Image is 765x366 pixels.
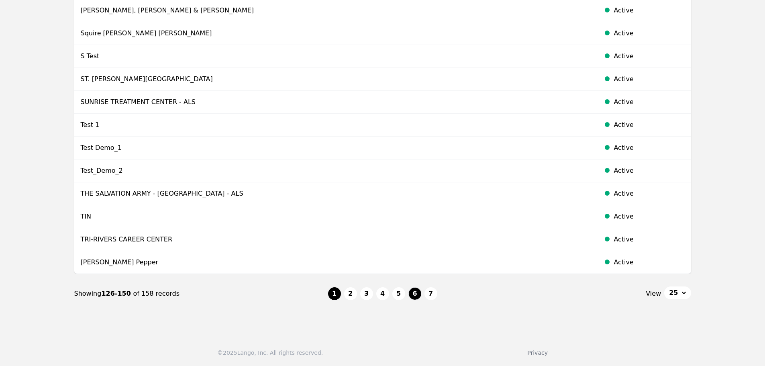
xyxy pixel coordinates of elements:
div: Active [614,29,684,38]
button: 2 [344,287,357,300]
div: © 2025 Lango, Inc. All rights reserved. [217,349,323,357]
td: TRI-RIVERS CAREER CENTER [74,228,595,251]
span: View [646,289,661,299]
nav: Page navigation [74,274,691,313]
button: 1 [328,287,341,300]
div: Active [614,74,684,84]
td: TIN [74,205,595,228]
button: 3 [360,287,373,300]
div: Active [614,51,684,61]
div: Active [614,212,684,221]
a: Privacy [527,350,548,356]
span: 25 [669,288,678,298]
td: Squire [PERSON_NAME] [PERSON_NAME] [74,22,595,45]
div: Active [614,143,684,153]
div: Active [614,166,684,176]
td: Test_Demo_2 [74,159,595,182]
div: Active [614,97,684,107]
td: [PERSON_NAME] Pepper [74,251,595,274]
td: Test 1 [74,114,595,137]
div: Active [614,120,684,130]
div: Showing of 158 records [74,289,328,299]
div: Active [614,6,684,15]
div: Active [614,189,684,198]
button: 25 [664,286,691,299]
td: SUNRISE TREATMENT CENTER - ALS [74,91,595,114]
td: THE SALVATION ARMY - [GEOGRAPHIC_DATA] - ALS [74,182,595,205]
div: Active [614,258,684,267]
button: 5 [392,287,405,300]
button: 7 [424,287,437,300]
span: 126-150 [101,290,133,297]
td: S Test [74,45,595,68]
div: Active [614,235,684,244]
td: Test Demo_1 [74,137,595,159]
td: ST. [PERSON_NAME][GEOGRAPHIC_DATA] [74,68,595,91]
button: 4 [376,287,389,300]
